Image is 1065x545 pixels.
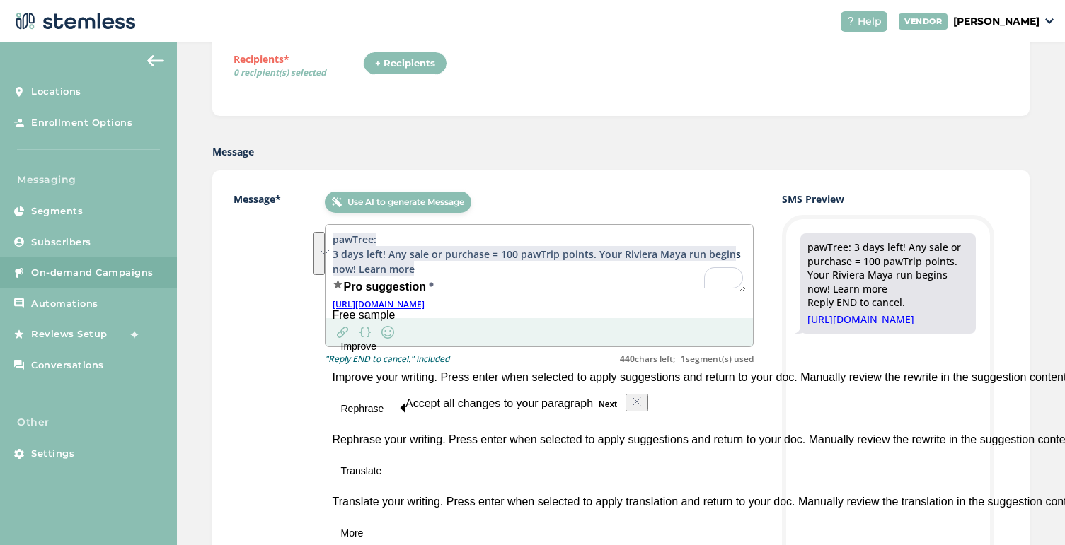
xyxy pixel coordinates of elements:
textarea: To enrich screen reader interactions, please activate Accessibility in Grammarly extension settings [333,232,746,291]
span: Enrollment Options [31,116,132,130]
p: "Reply END to cancel." included [325,353,449,365]
div: + Recipients [363,52,447,76]
img: logo-dark-0685b13c.svg [11,7,136,35]
img: icon-arrow-back-accent-c549486e.svg [147,55,164,66]
span: Subscribers [31,235,91,250]
span: Segments [31,204,83,218]
div: VENDOR [899,13,948,30]
span: Locations [31,85,81,99]
img: icon-help-white-03924b79.svg [846,17,855,25]
label: Message* [234,192,297,365]
span: Use AI to generate Message [347,196,464,209]
img: glitter-stars-b7820f95.gif [118,320,146,348]
label: Recipients* [234,52,362,84]
p: [PERSON_NAME] [953,14,1040,29]
div: pawTree: 3 days left! Any sale or purchase = 100 pawTrip points. Your Riviera Maya run begins now... [807,240,969,310]
span: Help [858,14,882,29]
span: Conversations [31,358,104,373]
span: Automations [31,297,98,311]
label: SMS Preview [782,192,1008,206]
span: On-demand Campaigns [31,266,154,280]
button: Use AI to generate Message [325,192,471,213]
label: Message [212,144,254,159]
span: Reviews Setup [31,327,108,341]
img: icon_down-arrow-small-66adaf34.svg [1045,18,1054,24]
span: 0 recipient(s) selected [234,66,362,79]
iframe: Chat Widget [994,477,1065,545]
span: Settings [31,447,74,461]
